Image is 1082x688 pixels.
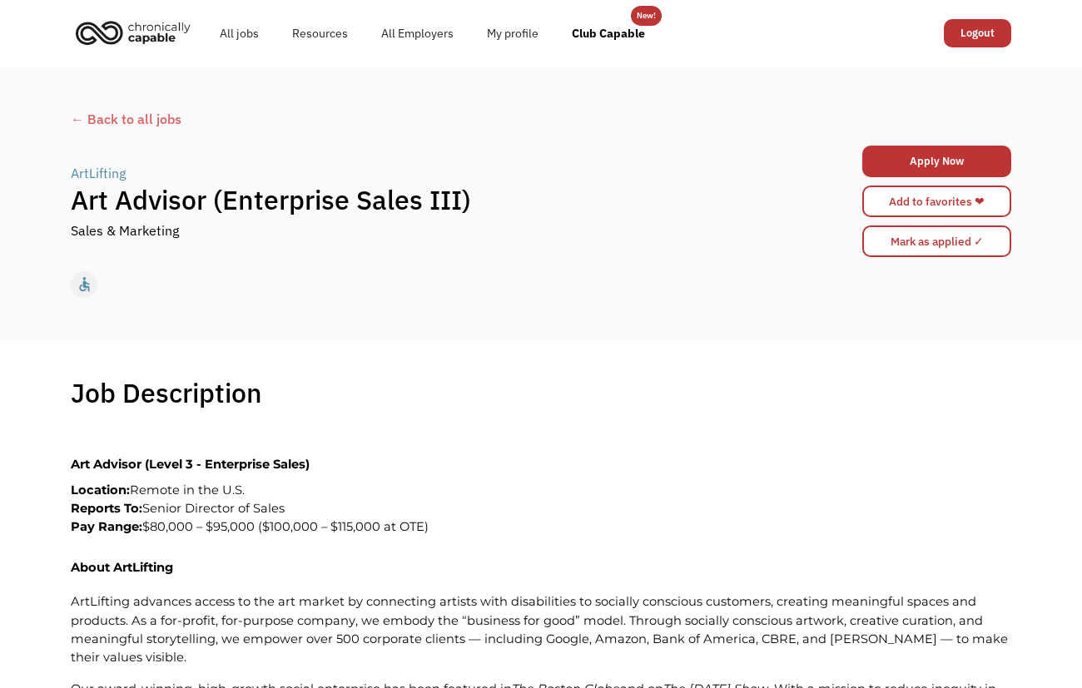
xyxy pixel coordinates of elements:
span: Location: [71,483,130,497]
a: All Employers [365,7,470,60]
a: Apply Now [862,146,1011,177]
a: Add to favorites ❤ [862,186,1011,217]
div: Sales & Marketing [71,220,179,240]
span: $80,000 – $95,000 ($100,000 – $115,000 at OTE) [142,519,429,534]
a: Logout [944,19,1011,47]
span: Remote in the U.S. [130,483,245,497]
a: ArtLifting [71,163,130,183]
input: Mark as applied ✓ [862,225,1011,257]
span: Art Advisor (Level 3 - Enterprise Sales) [71,457,310,472]
span: Senior Director of Sales [142,501,285,516]
a: home [71,14,203,51]
div: accessible [76,272,93,297]
span: ArtLifting advances access to the art market by connecting artists with disabilities to socially ... [71,594,1011,665]
div: New! [637,6,656,26]
span: Reports To: [71,501,142,516]
a: All jobs [203,7,275,60]
div: ArtLifting [71,163,126,183]
a: My profile [470,7,555,60]
h1: Art Advisor (Enterprise Sales III) [71,183,777,216]
span: Pay Range: [71,519,142,534]
span: About ArtLifting [71,560,173,575]
a: ← Back to all jobs [71,109,1011,129]
a: Resources [275,7,365,60]
h1: Job Description [71,376,262,409]
a: Club Capable [555,7,662,60]
img: Chronically Capable logo [71,14,196,51]
form: Mark as applied form [862,221,1011,261]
